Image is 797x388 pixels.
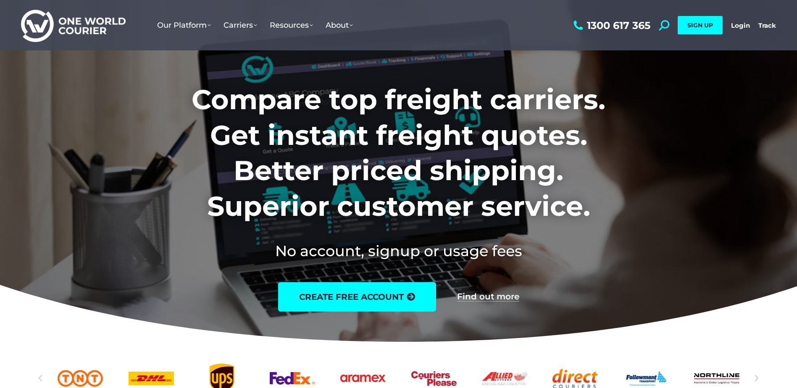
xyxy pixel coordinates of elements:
a: Track [758,21,776,29]
a: 1300 617 365 [571,20,650,31]
a: SIGN UP [678,16,723,34]
span: Our Platform [157,21,211,30]
a: About [319,12,359,38]
a: Our Platform [151,12,217,38]
a: Find out more [457,292,519,301]
span: SIGN UP [687,21,713,29]
a: Login [731,21,750,29]
h2: No account, signup or usage fees [136,241,661,261]
a: Resources [263,12,319,38]
a: create free account [278,282,436,312]
span: Carriers [224,21,257,30]
span: Resources [270,21,313,30]
img: One World Courier [21,8,126,42]
span: About [326,21,353,30]
a: Carriers [217,12,263,38]
h1: Compare top freight carriers. Get instant freight quotes. Better priced shipping. Superior custom... [136,82,661,224]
